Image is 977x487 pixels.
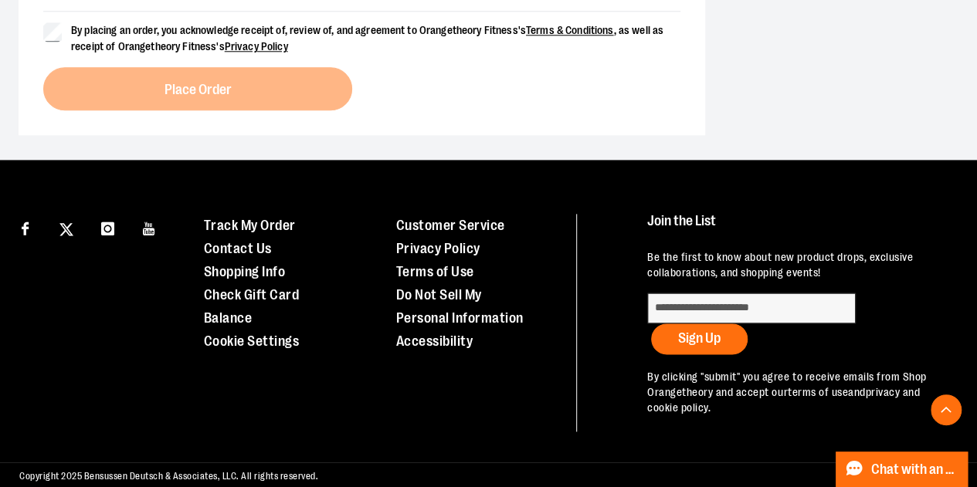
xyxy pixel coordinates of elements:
button: Sign Up [651,323,748,354]
a: Cookie Settings [204,333,300,349]
a: Do Not Sell My Personal Information [396,287,524,326]
span: Chat with an Expert [871,462,958,477]
a: Check Gift Card Balance [204,287,300,326]
h4: Join the List [647,214,950,242]
a: Privacy Policy [396,241,480,256]
img: Twitter [59,222,73,236]
a: Contact Us [204,241,272,256]
a: Visit our Facebook page [12,214,39,241]
button: Chat with an Expert [836,451,969,487]
span: Copyright 2025 Bensussen Deutsch & Associates, LLC. All rights reserved. [19,471,318,482]
a: Privacy Policy [225,40,288,52]
a: Track My Order [204,218,296,233]
a: privacy and cookie policy. [647,386,920,414]
p: Be the first to know about new product drops, exclusive collaborations, and shopping events! [647,250,950,281]
span: By placing an order, you acknowledge receipt of, review of, and agreement to Orangetheory Fitness... [71,24,663,52]
a: Visit our Youtube page [136,214,163,241]
a: terms of use [788,386,848,398]
a: Terms of Use [396,264,474,279]
input: enter email [647,293,856,323]
span: Sign Up [678,330,721,346]
button: Back To Top [931,394,962,425]
a: Shopping Info [204,264,286,279]
p: By clicking "submit" you agree to receive emails from Shop Orangetheory and accept our and [647,370,950,416]
a: Accessibility [396,333,473,349]
a: Visit our Instagram page [94,214,121,241]
input: By placing an order, you acknowledge receipt of, review of, and agreement to Orangetheory Fitness... [43,22,62,41]
a: Customer Service [396,218,505,233]
a: Visit our X page [53,214,80,241]
a: Terms & Conditions [526,24,614,36]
